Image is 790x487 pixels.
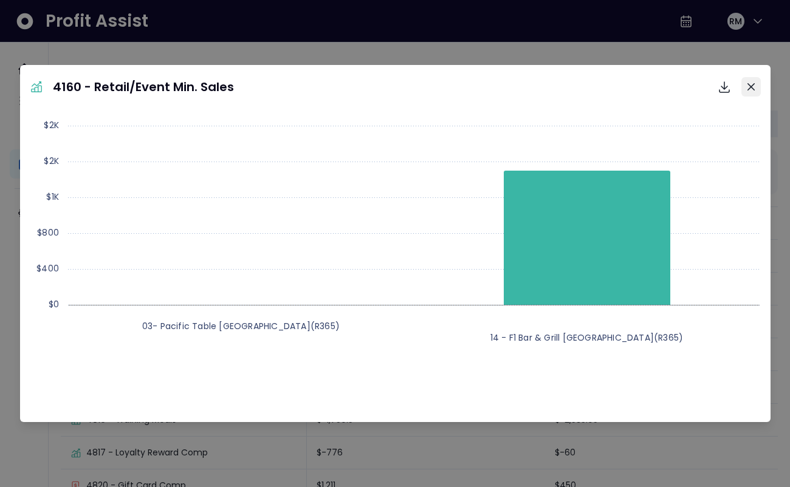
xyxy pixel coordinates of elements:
text: 03- Pacific Table [GEOGRAPHIC_DATA](R365) [142,320,339,332]
p: 4160 - Retail/Event Min. Sales [53,78,234,96]
text: $2K [44,155,59,167]
text: $800 [37,226,59,239]
text: 14 - F1 Bar & Grill [GEOGRAPHIC_DATA](R365) [490,332,683,344]
text: $1K [46,191,59,203]
text: $2K [44,119,59,131]
text: $0 [48,298,58,310]
button: Close [741,77,761,97]
text: $400 [36,262,59,274]
button: Download options [712,75,737,99]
